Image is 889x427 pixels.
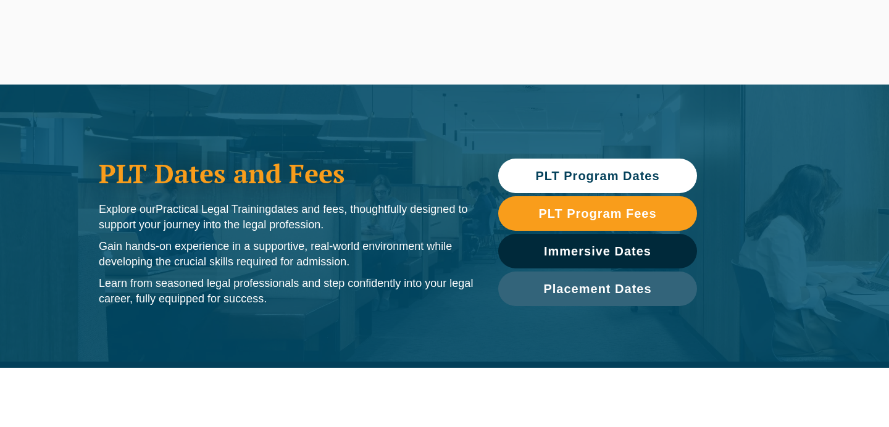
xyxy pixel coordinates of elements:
[498,196,697,231] a: PLT Program Fees
[538,207,656,220] span: PLT Program Fees
[156,203,271,215] span: Practical Legal Training
[544,245,651,257] span: Immersive Dates
[99,202,474,233] p: Explore our dates and fees, thoughtfully designed to support your journey into the legal profession.
[99,239,474,270] p: Gain hands-on experience in a supportive, real-world environment while developing the crucial ski...
[99,276,474,307] p: Learn from seasoned legal professionals and step confidently into your legal career, fully equipp...
[498,159,697,193] a: PLT Program Dates
[498,272,697,306] a: Placement Dates
[543,283,651,295] span: Placement Dates
[99,158,474,189] h1: PLT Dates and Fees
[535,170,659,182] span: PLT Program Dates
[498,234,697,268] a: Immersive Dates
